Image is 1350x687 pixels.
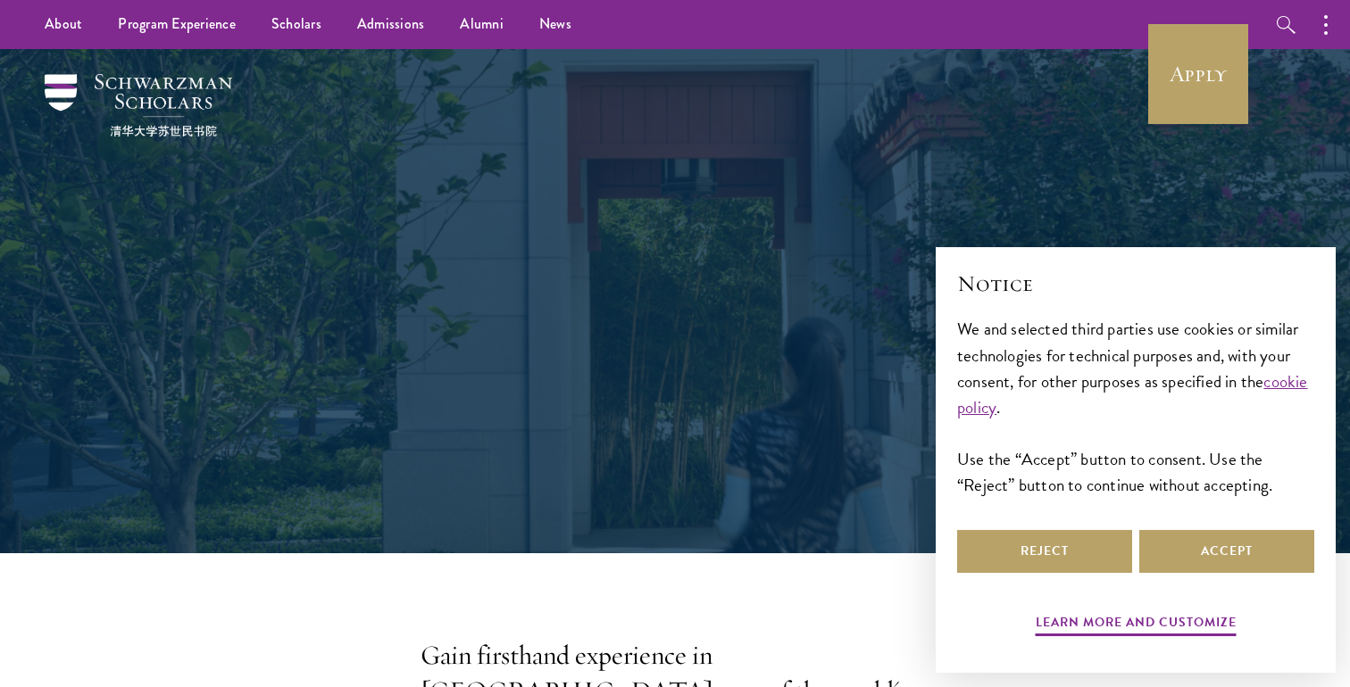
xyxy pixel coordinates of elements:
a: Apply [1148,24,1248,124]
h2: Notice [957,269,1314,299]
div: We and selected third parties use cookies or similar technologies for technical purposes and, wit... [957,316,1314,497]
a: cookie policy [957,368,1308,420]
button: Reject [957,530,1132,573]
img: Schwarzman Scholars [45,74,232,137]
button: Accept [1139,530,1314,573]
button: Learn more and customize [1036,611,1237,639]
